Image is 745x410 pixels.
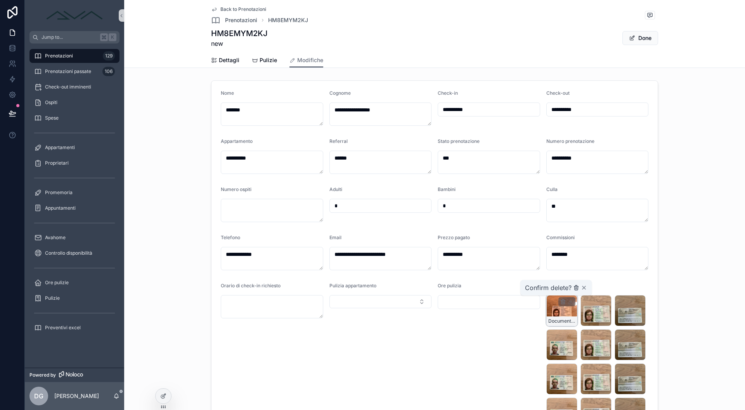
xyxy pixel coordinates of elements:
a: Promemoria [29,186,120,200]
span: Spese [45,115,59,121]
a: Pulizie [252,53,277,69]
a: Back to Prenotazioni [211,6,266,12]
span: Cognome [329,90,351,96]
span: Pulizie [45,295,60,301]
span: Dettagli [219,56,239,64]
button: Select Button [329,295,432,308]
a: Spese [29,111,120,125]
span: Email [329,235,341,240]
div: 129 [103,51,115,61]
span: Prezzo pagato [438,235,470,240]
a: Proprietari [29,156,120,170]
button: Done [622,31,658,45]
span: Back to Prenotazioni [220,6,266,12]
span: Ore pulizia [438,283,461,288]
span: Adulti [329,186,342,192]
span: Powered by [29,372,56,378]
a: Prenotazioni129 [29,49,120,63]
a: Preventivi excel [29,321,120,335]
img: App logo [43,9,106,22]
div: scrollable content [25,43,124,345]
span: DG [34,391,43,401]
span: Modifiche [297,56,323,64]
a: HM8EMYM2KJ [268,16,308,24]
span: Stato prenotazione [438,138,480,144]
span: Documento-11 [548,318,575,324]
span: new [211,39,268,48]
span: Telefono [221,235,240,240]
a: Pulizie [29,291,120,305]
span: Ospiti [45,99,57,106]
span: Orario di check-in richiesto [221,283,281,288]
span: Prenotazioni [225,16,257,24]
a: Appartamenti [29,141,120,155]
span: Pulizie [260,56,277,64]
div: 106 [102,67,115,76]
a: Powered by [25,368,124,382]
span: Referral [329,138,348,144]
span: Avahome [45,235,66,241]
span: Appuntamenti [45,205,76,211]
span: Numero prenotazione [546,138,594,144]
a: Prenotazioni passate106 [29,64,120,78]
h1: HM8EMYM2KJ [211,28,268,39]
a: Avahome [29,231,120,245]
button: Jump to...K [29,31,120,43]
span: Jump to... [42,34,97,40]
span: Commissioni [546,235,575,240]
a: Appuntamenti [29,201,120,215]
span: Numero ospiti [221,186,251,192]
span: Preventivi excel [45,325,81,331]
span: Confirm delete? [525,283,572,292]
span: Culla [546,186,558,192]
p: [PERSON_NAME] [54,392,99,400]
span: K [109,34,116,40]
span: Promemoria [45,189,73,196]
a: Prenotazioni [211,16,257,25]
span: Appartamenti [45,144,75,151]
span: Proprietari [45,160,69,166]
span: Nome [221,90,234,96]
span: Appartamento [221,138,253,144]
a: Ore pulizie [29,276,120,290]
a: Dettagli [211,53,239,69]
span: Check-out [546,90,570,96]
span: Check-out imminenti [45,84,91,90]
span: Prenotazioni [45,53,73,59]
span: Controllo disponibilità [45,250,92,256]
span: Pulizia appartamento [329,283,376,288]
a: Ospiti [29,96,120,109]
a: Modifiche [289,53,323,68]
span: Ore pulizie [45,280,69,286]
a: Check-out imminenti [29,80,120,94]
a: Controllo disponibilità [29,246,120,260]
span: Bambini [438,186,456,192]
span: Check-in [438,90,458,96]
span: Prenotazioni passate [45,68,91,75]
